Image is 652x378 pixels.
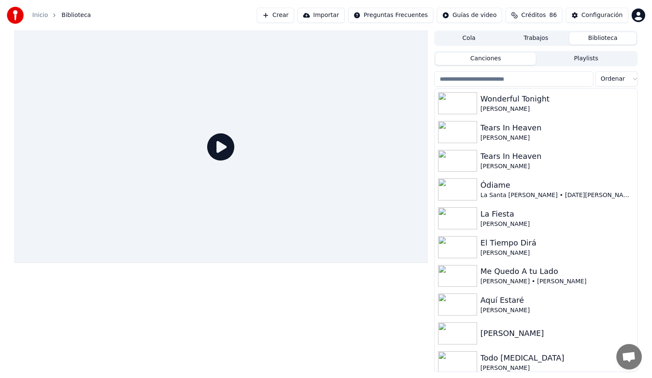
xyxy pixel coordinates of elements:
button: Crear [257,8,294,23]
button: Preguntas Frecuentes [348,8,433,23]
nav: breadcrumb [32,11,91,20]
button: Playlists [536,53,636,65]
button: Importar [298,8,345,23]
div: [PERSON_NAME] [481,327,634,339]
a: Chat abierto [616,344,642,370]
div: Todo [MEDICAL_DATA] [481,352,634,364]
div: [PERSON_NAME] [481,220,634,228]
span: Créditos [521,11,546,20]
button: Créditos86 [506,8,562,23]
div: El Tiempo Dirá [481,237,634,249]
div: [PERSON_NAME] • [PERSON_NAME] [481,277,634,286]
div: Ódiame [481,179,634,191]
div: Wonderful Tonight [481,93,634,105]
button: Cola [436,32,503,45]
div: [PERSON_NAME] [481,105,634,113]
button: Trabajos [503,32,570,45]
div: Tears In Heaven [481,122,634,134]
div: Me Quedo A tu Lado [481,265,634,277]
div: La Santa [PERSON_NAME] • [DATE][PERSON_NAME] [481,191,634,200]
button: Canciones [436,53,536,65]
div: [PERSON_NAME] [481,162,634,171]
button: Configuración [566,8,628,23]
div: [PERSON_NAME] [481,134,634,142]
a: Inicio [32,11,48,20]
div: Tears In Heaven [481,150,634,162]
img: youka [7,7,24,24]
div: [PERSON_NAME] [481,249,634,257]
button: Guías de video [437,8,502,23]
div: Aquí Estaré [481,294,634,306]
div: La Fiesta [481,208,634,220]
span: 86 [549,11,557,20]
span: Ordenar [601,75,625,83]
button: Biblioteca [569,32,636,45]
div: [PERSON_NAME] [481,306,634,315]
span: Biblioteca [62,11,91,20]
div: Configuración [582,11,623,20]
div: [PERSON_NAME] [481,364,634,372]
